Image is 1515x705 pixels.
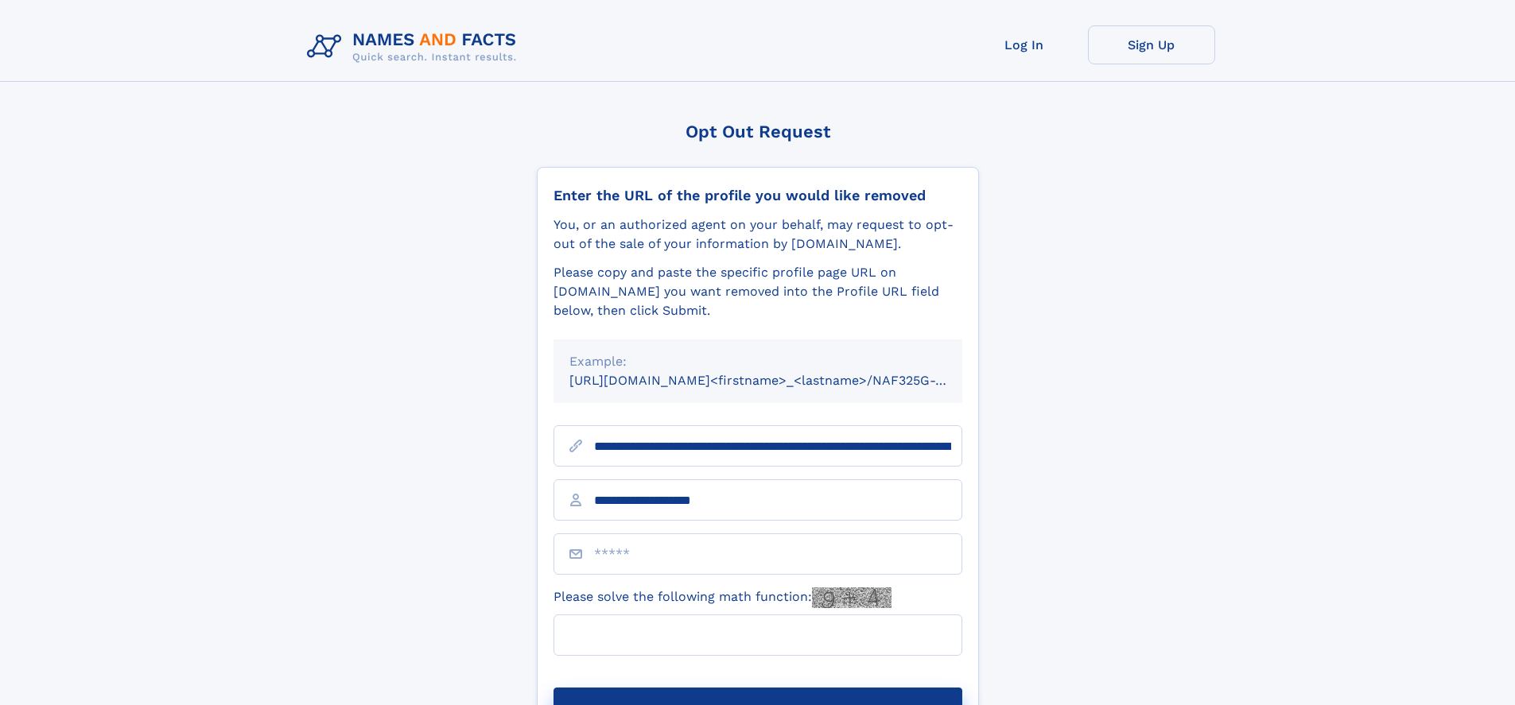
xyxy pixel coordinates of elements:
[1088,25,1215,64] a: Sign Up
[961,25,1088,64] a: Log In
[554,215,962,254] div: You, or an authorized agent on your behalf, may request to opt-out of the sale of your informatio...
[537,122,979,141] div: Opt Out Request
[569,373,993,388] small: [URL][DOMAIN_NAME]<firstname>_<lastname>/NAF325G-xxxxxxxx
[554,263,962,320] div: Please copy and paste the specific profile page URL on [DOMAIN_NAME] you want removed into the Pr...
[301,25,530,68] img: Logo Names and Facts
[569,352,946,371] div: Example:
[554,587,892,608] label: Please solve the following math function:
[554,187,962,204] div: Enter the URL of the profile you would like removed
